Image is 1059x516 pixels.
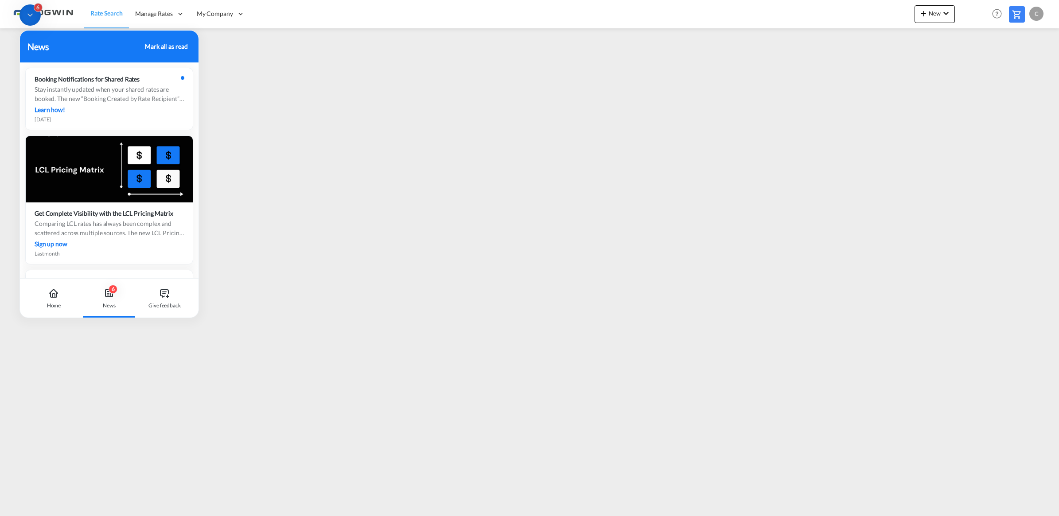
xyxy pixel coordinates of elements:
[989,6,1004,21] span: Help
[918,10,951,17] span: New
[941,8,951,19] md-icon: icon-chevron-down
[135,9,173,18] span: Manage Rates
[13,4,73,24] img: 2761ae10d95411efa20a1f5e0282d2d7.png
[1029,7,1043,21] div: C
[989,6,1009,22] div: Help
[197,9,233,18] span: My Company
[915,5,955,23] button: icon-plus 400-fgNewicon-chevron-down
[90,9,123,17] span: Rate Search
[918,8,929,19] md-icon: icon-plus 400-fg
